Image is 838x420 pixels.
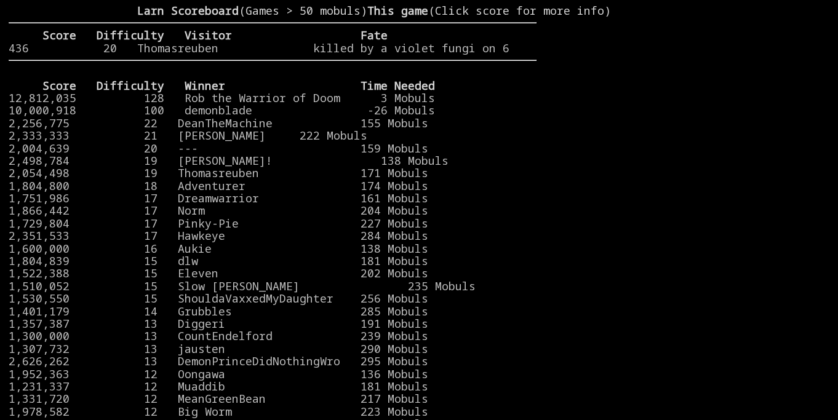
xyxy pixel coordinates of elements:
a: 1,729,804 17 Pinky-Pie 227 Mobuls [9,216,428,231]
a: 1,401,179 14 Grubbles 285 Mobuls [9,304,428,319]
a: 1,804,800 18 Adventurer 174 Mobuls [9,178,428,193]
a: 2,498,784 19 [PERSON_NAME]! 138 Mobuls [9,153,449,168]
a: 436 20 Thomasreuben killed by a violet fungi on 6 [9,41,509,55]
larn: (Games > 50 mobuls) (Click score for more info) Click on a score for more information ---- Reload... [9,4,537,399]
a: 2,256,775 22 DeanTheMachine 155 Mobuls [9,116,428,130]
a: 1,952,363 12 Oongawa 136 Mobuls [9,367,428,381]
a: 1,522,388 15 Eleven 202 Mobuls [9,266,428,280]
b: Score Difficulty Winner Time Needed [42,78,435,93]
a: 1,804,839 15 dlw 181 Mobuls [9,253,428,268]
b: Score Difficulty Visitor Fate [42,28,388,42]
a: 1,530,550 15 ShouldaVaxxedMyDaughter 256 Mobuls [9,291,428,306]
a: 1,600,000 16 Aukie 138 Mobuls [9,241,428,256]
a: 2,054,498 19 Thomasreuben 171 Mobuls [9,165,428,180]
a: 2,351,533 17 Hawkeye 284 Mobuls [9,228,428,243]
a: 1,866,442 17 Norm 204 Mobuls [9,203,428,218]
a: 1,231,337 12 Muaddib 181 Mobuls [9,379,428,394]
b: Larn Scoreboard [137,3,239,18]
a: 1,300,000 13 CountEndelford 239 Mobuls [9,328,428,343]
a: 1,331,720 12 MeanGreenBean 217 Mobuls [9,391,428,406]
a: 2,004,639 20 --- 159 Mobuls [9,141,428,156]
b: This game [367,3,428,18]
a: 1,510,052 15 Slow [PERSON_NAME] 235 Mobuls [9,279,476,293]
a: 2,626,262 13 DemonPrinceDidNothingWro 295 Mobuls [9,354,428,368]
a: 1,307,732 13 jausten 290 Mobuls [9,341,428,356]
a: 1,751,986 17 Dreamwarrior 161 Mobuls [9,191,428,205]
a: 12,812,035 128 Rob the Warrior of Doom 3 Mobuls [9,90,435,105]
a: 2,333,333 21 [PERSON_NAME] 222 Mobuls [9,128,367,143]
a: 1,357,387 13 Diggeri 191 Mobuls [9,316,428,331]
a: 10,000,918 100 demonblade -26 Mobuls [9,103,435,117]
